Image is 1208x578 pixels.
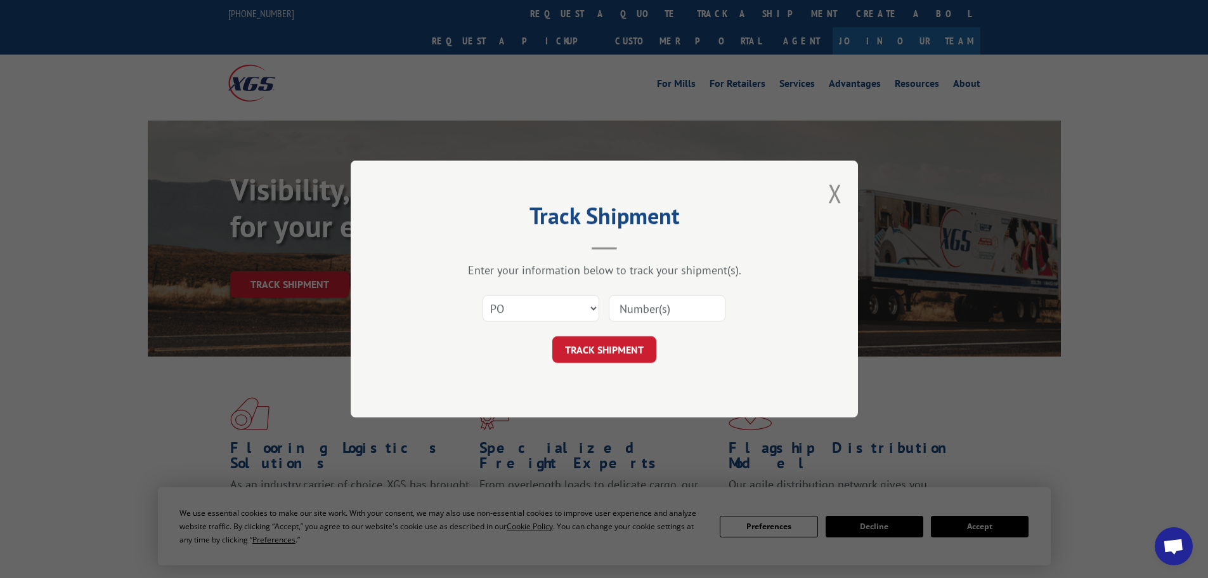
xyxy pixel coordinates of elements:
div: Open chat [1155,527,1193,565]
div: Enter your information below to track your shipment(s). [414,263,795,277]
button: TRACK SHIPMENT [552,336,656,363]
button: Close modal [828,176,842,210]
input: Number(s) [609,295,725,322]
h2: Track Shipment [414,207,795,231]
